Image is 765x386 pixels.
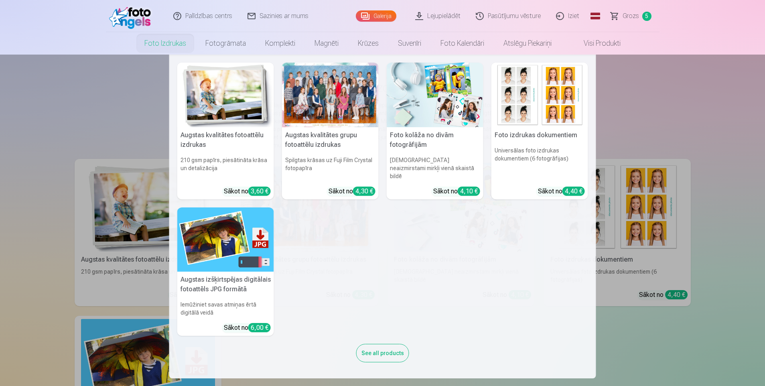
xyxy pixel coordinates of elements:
img: Foto izdrukas dokumentiem [491,63,588,127]
a: Foto izdrukas dokumentiemFoto izdrukas dokumentiemUniversālas foto izdrukas dokumentiem (6 fotogr... [491,63,588,199]
a: Foto izdrukas [135,32,196,55]
a: Komplekti [256,32,305,55]
a: Atslēgu piekariņi [494,32,561,55]
a: Augstas kvalitātes grupu fotoattēlu izdrukasSpilgtas krāsas uz Fuji Film Crystal fotopapīraSākot ... [282,63,379,199]
h5: Foto kolāža no divām fotogrāfijām [387,127,483,153]
a: Suvenīri [388,32,431,55]
h6: Universālas foto izdrukas dokumentiem (6 fotogrāfijas) [491,143,588,183]
div: Sākot no [433,187,480,196]
span: Grozs [623,11,639,21]
img: Augstas kvalitātes fotoattēlu izdrukas [177,63,274,127]
div: 6,00 € [248,323,271,332]
a: Visi produkti [561,32,630,55]
h5: Augstas kvalitātes fotoattēlu izdrukas [177,127,274,153]
div: 3,60 € [248,187,271,196]
a: Fotogrāmata [196,32,256,55]
h5: Augstas izšķirtspējas digitālais fotoattēls JPG formātā [177,272,274,297]
a: Magnēti [305,32,348,55]
img: /fa1 [109,3,155,29]
a: Galerija [356,10,396,22]
div: Sākot no [538,187,585,196]
a: Foto kalendāri [431,32,494,55]
h6: Spilgtas krāsas uz Fuji Film Crystal fotopapīra [282,153,379,183]
h6: 210 gsm papīrs, piesātināta krāsa un detalizācija [177,153,274,183]
a: Augstas kvalitātes fotoattēlu izdrukasAugstas kvalitātes fotoattēlu izdrukas210 gsm papīrs, piesā... [177,63,274,199]
div: Sākot no [224,187,271,196]
div: Sākot no [224,323,271,333]
a: See all products [356,348,409,357]
h5: Foto izdrukas dokumentiem [491,127,588,143]
div: 4,10 € [458,187,480,196]
div: Sākot no [329,187,375,196]
span: 5 [642,12,651,21]
div: 4,40 € [562,187,585,196]
div: See all products [356,344,409,362]
a: Foto kolāža no divām fotogrāfijāmFoto kolāža no divām fotogrāfijām[DEMOGRAPHIC_DATA] neaizmirstam... [387,63,483,199]
img: Augstas izšķirtspējas digitālais fotoattēls JPG formātā [177,207,274,272]
h6: [DEMOGRAPHIC_DATA] neaizmirstami mirkļi vienā skaistā bildē [387,153,483,183]
a: Augstas izšķirtspējas digitālais fotoattēls JPG formātāAugstas izšķirtspējas digitālais fotoattēl... [177,207,274,336]
h5: Augstas kvalitātes grupu fotoattēlu izdrukas [282,127,379,153]
a: Krūzes [348,32,388,55]
h6: Iemūžiniet savas atmiņas ērtā digitālā veidā [177,297,274,320]
img: Foto kolāža no divām fotogrāfijām [387,63,483,127]
div: 4,30 € [353,187,375,196]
